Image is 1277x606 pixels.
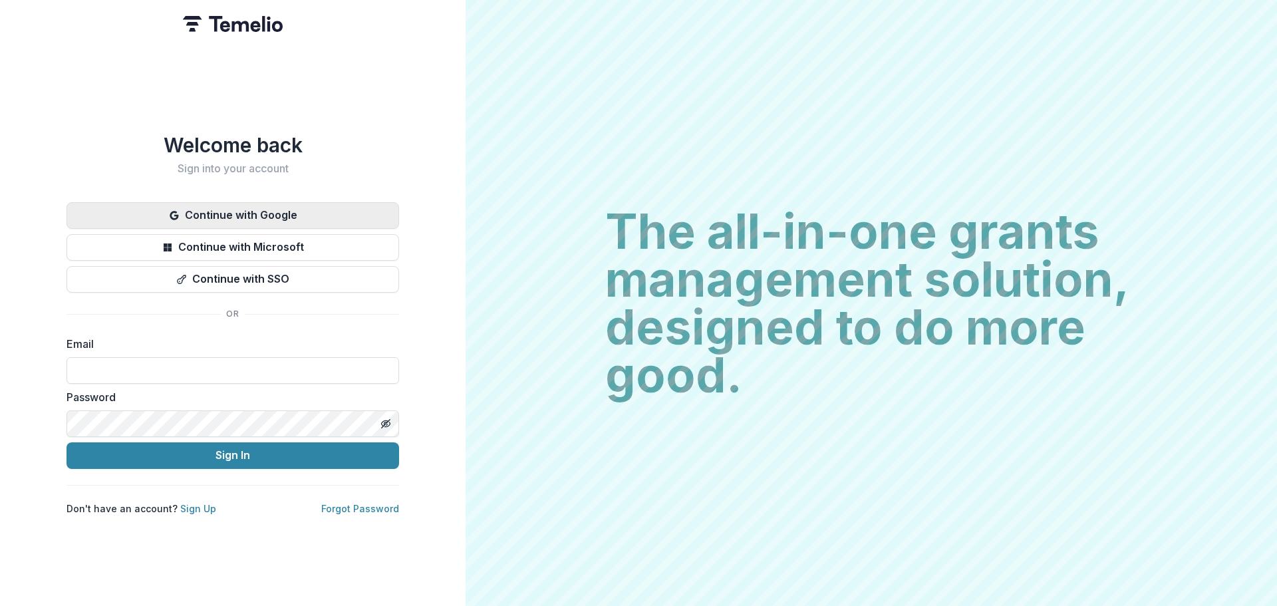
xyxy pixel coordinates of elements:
img: Temelio [183,16,283,32]
p: Don't have an account? [67,502,216,516]
label: Email [67,336,391,352]
button: Continue with Microsoft [67,234,399,261]
h2: Sign into your account [67,162,399,175]
h1: Welcome back [67,133,399,157]
button: Continue with Google [67,202,399,229]
label: Password [67,389,391,405]
a: Forgot Password [321,503,399,514]
button: Sign In [67,442,399,469]
button: Toggle password visibility [375,413,396,434]
a: Sign Up [180,503,216,514]
button: Continue with SSO [67,266,399,293]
